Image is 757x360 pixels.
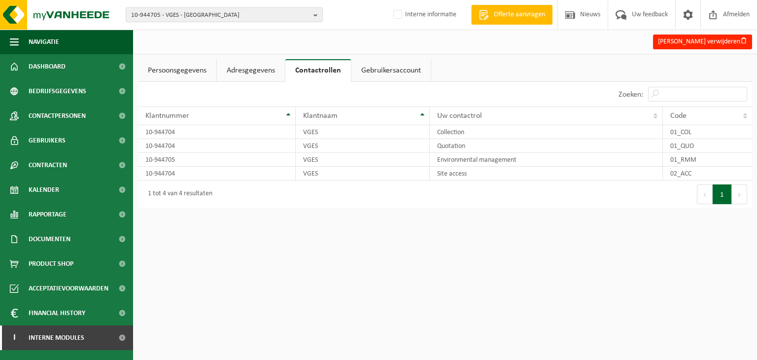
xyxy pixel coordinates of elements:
span: Acceptatievoorwaarden [29,276,108,301]
span: Interne modules [29,325,84,350]
button: 1 [713,184,732,204]
span: Offerte aanvragen [491,10,548,20]
a: Gebruikersaccount [351,59,431,82]
span: Contracten [29,153,67,178]
button: [PERSON_NAME] verwijderen [653,35,752,49]
span: Dashboard [29,54,66,79]
td: Site access [430,167,663,180]
span: 10-944705 - VGES - [GEOGRAPHIC_DATA] [131,8,310,23]
span: Product Shop [29,252,73,276]
td: Quotation [430,139,663,153]
a: Persoonsgegevens [138,59,216,82]
a: Offerte aanvragen [471,5,552,25]
td: 10-944704 [138,125,296,139]
td: VGES [296,153,430,167]
span: Klantnaam [303,112,338,120]
span: Navigatie [29,30,59,54]
button: Next [732,184,747,204]
span: Documenten [29,227,70,252]
button: 10-944705 - VGES - [GEOGRAPHIC_DATA] [126,7,323,22]
span: Rapportage [29,202,67,227]
td: 02_ACC [663,167,752,180]
td: 10-944704 [138,167,296,180]
td: Environmental management [430,153,663,167]
button: Previous [697,184,713,204]
label: Interne informatie [391,7,456,22]
span: Contactpersonen [29,104,86,128]
span: Financial History [29,301,85,325]
td: Collection [430,125,663,139]
td: 10-944704 [138,139,296,153]
span: Gebruikers [29,128,66,153]
span: Kalender [29,178,59,202]
span: Code [670,112,687,120]
div: 1 tot 4 van 4 resultaten [143,185,212,203]
span: I [10,325,19,350]
td: 10-944705 [138,153,296,167]
td: 01_RMM [663,153,752,167]
label: Zoeken: [619,91,643,99]
a: Contactrollen [285,59,351,82]
span: Klantnummer [145,112,189,120]
td: VGES [296,125,430,139]
td: VGES [296,167,430,180]
span: Uw contactrol [437,112,482,120]
a: Adresgegevens [217,59,285,82]
td: VGES [296,139,430,153]
td: 01_COL [663,125,752,139]
span: Bedrijfsgegevens [29,79,86,104]
td: 01_QUO [663,139,752,153]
